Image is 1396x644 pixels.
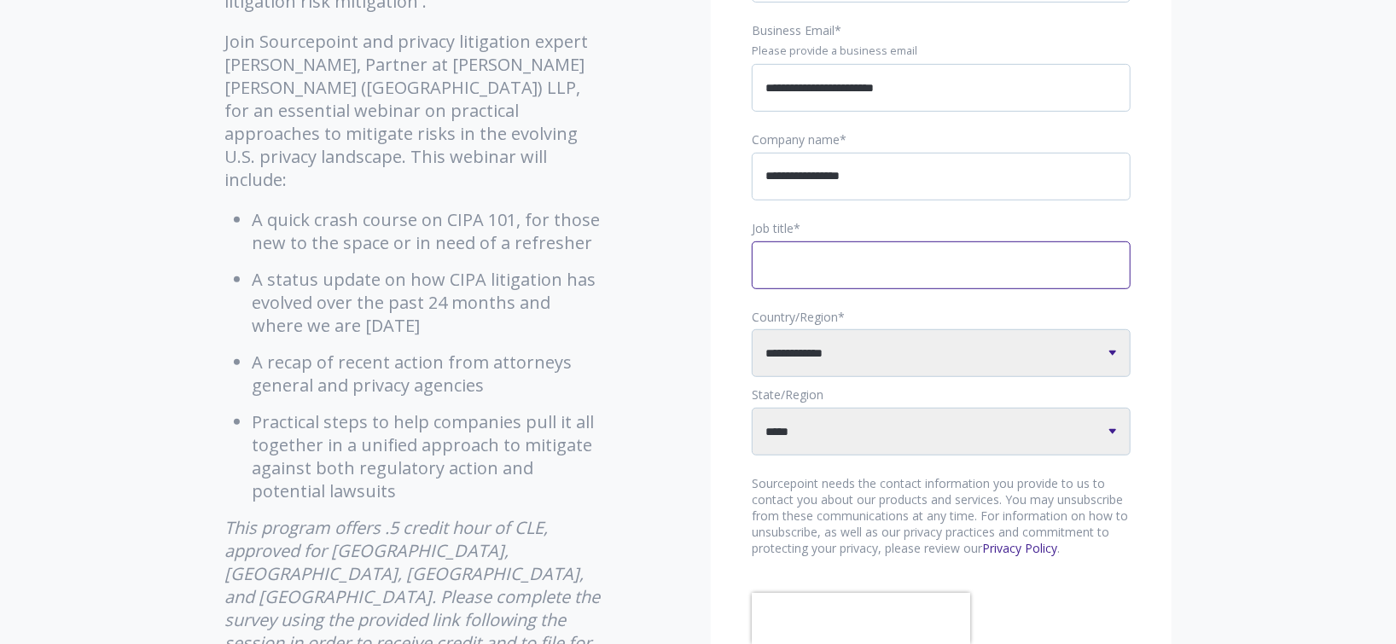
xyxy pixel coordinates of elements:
[752,131,840,148] span: Company name
[752,476,1131,557] p: Sourcepoint needs the contact information you provide to us to contact you about our products and...
[252,410,604,502] li: Practical steps to help companies pull it all together in a unified approach to mitigate against ...
[752,22,835,38] span: Business Email
[224,30,604,191] p: Join Sourcepoint and privacy litigation expert [PERSON_NAME], Partner at [PERSON_NAME] [PERSON_NA...
[252,208,604,254] li: A quick crash course on CIPA 101, for those new to the space or in need of a refresher
[982,540,1057,556] a: Privacy Policy
[752,309,838,325] span: Country/Region
[752,386,823,403] span: State/Region
[752,593,970,644] iframe: reCAPTCHA
[752,44,1131,59] legend: Please provide a business email
[252,268,604,337] li: A status update on how CIPA litigation has evolved over the past 24 months and where we are [DATE]
[752,220,794,236] span: Job title
[252,351,604,397] li: A recap of recent action from attorneys general and privacy agencies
